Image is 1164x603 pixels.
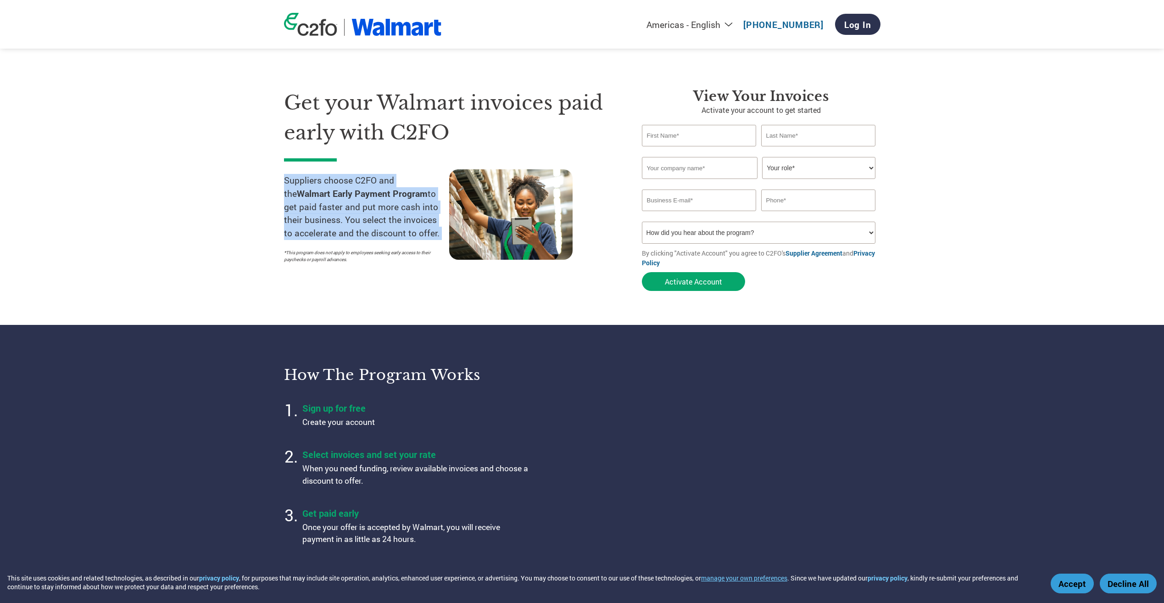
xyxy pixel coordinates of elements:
p: Create your account [302,416,532,428]
input: First Name* [642,125,757,146]
h1: Get your Walmart invoices paid early with C2FO [284,88,614,147]
p: When you need funding, review available invoices and choose a discount to offer. [302,463,532,487]
input: Invalid Email format [642,190,757,211]
input: Last Name* [761,125,876,146]
img: c2fo logo [284,13,337,36]
div: Invalid last name or last name is too long [761,147,876,153]
input: Your company name* [642,157,757,179]
a: privacy policy [199,574,239,582]
p: By clicking "Activate Account" you agree to C2FO's and [642,248,880,268]
a: Log In [835,14,880,35]
a: [PHONE_NUMBER] [743,19,824,30]
h3: How the program works [284,366,571,384]
p: Suppliers choose C2FO and the to get paid faster and put more cash into their business. You selec... [284,174,449,240]
button: Activate Account [642,272,745,291]
p: *This program does not apply to employees seeking early access to their paychecks or payroll adva... [284,249,440,263]
img: supply chain worker [449,169,573,260]
p: Activate your account to get started [642,105,880,116]
a: Privacy Policy [642,249,875,267]
img: Walmart [351,19,442,36]
button: manage your own preferences [701,574,787,582]
button: Decline All [1100,574,1157,593]
div: Invalid first name or first name is too long [642,147,757,153]
button: Accept [1051,574,1094,593]
h4: Select invoices and set your rate [302,448,532,460]
div: Invalid company name or company name is too long [642,180,876,186]
strong: Walmart Early Payment Program [297,188,428,199]
a: privacy policy [868,574,908,582]
h4: Sign up for free [302,402,532,414]
div: This site uses cookies and related technologies, as described in our , for purposes that may incl... [7,574,1037,591]
div: Inavlid Phone Number [761,212,876,218]
select: Title/Role [762,157,875,179]
h3: View Your Invoices [642,88,880,105]
h4: Get paid early [302,507,532,519]
p: Once your offer is accepted by Walmart, you will receive payment in as little as 24 hours. [302,521,532,546]
input: Phone* [761,190,876,211]
div: Inavlid Email Address [642,212,757,218]
a: Supplier Agreement [785,249,842,257]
